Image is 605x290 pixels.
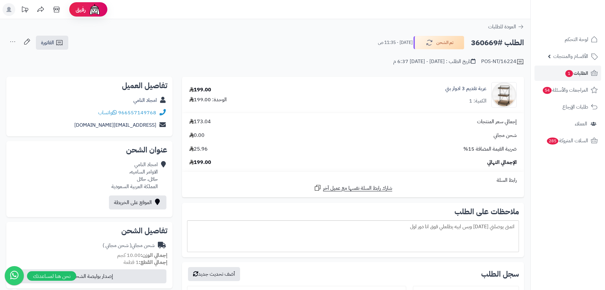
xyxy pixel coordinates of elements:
[534,99,601,115] a: طلبات الإرجاع
[543,87,552,94] span: 54
[124,258,167,266] small: 1 قطعة
[565,70,573,77] span: 1
[41,39,54,46] span: الفاتورة
[11,146,167,154] h2: عنوان الشحن
[575,119,587,128] span: العملاء
[11,227,167,235] h2: تفاصيل الشحن
[133,96,157,104] a: امجاد النامي
[36,36,68,50] a: الفاتورة
[534,133,601,148] a: السلات المتروكة285
[471,36,524,49] h2: الطلب #360669
[534,82,601,98] a: المراجعات والأسئلة54
[103,242,131,249] span: ( شحن مجاني )
[189,96,227,103] div: الوحدة: 199.00
[17,3,33,18] a: تحديثات المنصة
[546,136,588,145] span: السلات المتروكة
[187,220,519,252] div: اتمنى يوصلني [DATE] وبس ابيه يطلعلي فوق انا دور اول
[492,82,516,108] img: 1743837266-1-90x90.jpg
[534,32,601,47] a: لوحة التحكم
[547,138,558,145] span: 285
[542,86,588,95] span: المراجعات والأسئلة
[323,185,392,192] span: شارك رابط السلة نفسها مع عميل آخر
[562,103,588,111] span: طلبات الإرجاع
[487,159,517,166] span: الإجمالي النهائي
[74,121,156,129] a: [EMAIL_ADDRESS][DOMAIN_NAME]
[481,270,519,278] h3: سجل الطلب
[534,116,601,131] a: العملاء
[189,145,208,153] span: 25.96
[98,109,117,117] a: واتساب
[88,3,101,16] img: ai-face.png
[187,208,519,216] h2: ملاحظات على الطلب
[141,251,167,259] strong: إجمالي الوزن:
[189,86,211,94] div: 199.00
[477,118,517,125] span: إجمالي سعر المنتجات
[314,184,392,192] a: شارك رابط السلة نفسها مع عميل آخر
[189,159,211,166] span: 199.00
[488,23,524,31] a: العودة للطلبات
[445,85,487,92] a: عربة تقديم 3 ادوار بني
[378,39,413,46] small: [DATE] - 11:35 ص
[481,58,524,66] div: POS-NT/16224
[185,177,521,184] div: رابط السلة
[413,36,464,49] button: تم الشحن
[534,66,601,81] a: الطلبات1
[118,109,156,117] a: 966557149768
[111,161,158,190] div: امجاد النامي الاوامر الساميه، حائل، حائل المملكة العربية السعودية
[139,258,167,266] strong: إجمالي القطع:
[565,69,588,78] span: الطلبات
[463,145,517,153] span: ضريبة القيمة المضافة 15%
[565,35,588,44] span: لوحة التحكم
[117,251,167,259] small: 10.00 كجم
[11,82,167,89] h2: تفاصيل العميل
[188,267,240,281] button: أضف تحديث جديد
[553,52,588,61] span: الأقسام والمنتجات
[393,58,475,65] div: تاريخ الطلب : [DATE] - [DATE] 6:37 م
[189,118,211,125] span: 173.04
[103,242,155,249] div: شحن مجاني
[109,195,166,209] a: الموقع على الخريطة
[10,269,166,283] button: إصدار بوليصة الشحن
[76,6,86,13] span: رفيق
[469,97,487,105] div: الكمية: 1
[488,23,516,31] span: العودة للطلبات
[494,132,517,139] span: شحن مجاني
[189,132,205,139] span: 0.00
